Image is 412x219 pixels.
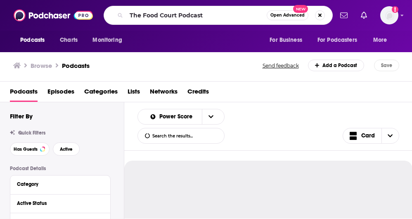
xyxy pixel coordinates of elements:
span: More [373,34,387,46]
h2: Choose List sort [137,109,225,125]
a: Categories [84,85,118,102]
button: open menu [202,109,219,124]
span: Quick Filters [18,130,45,136]
button: Active [53,142,80,156]
span: Podcasts [20,34,45,46]
span: Logged in as aweed [380,6,398,24]
button: Open AdvancedNew [267,10,308,20]
p: Podcast Details [10,166,111,171]
a: Add a Podcast [308,60,365,71]
a: Lists [128,85,140,102]
span: Monitoring [92,34,122,46]
button: open menu [264,32,313,48]
div: Active Status [17,200,98,206]
a: Show notifications dropdown [358,8,370,22]
input: Search podcasts, credits, & more... [126,9,267,22]
span: Open Advanced [270,13,305,17]
button: open menu [312,32,369,48]
a: Charts [54,32,83,48]
span: Charts [60,34,78,46]
button: open menu [367,32,398,48]
div: Search podcasts, credits, & more... [104,6,333,25]
a: Episodes [47,85,74,102]
button: Choose View [343,128,400,144]
button: open menu [143,114,202,120]
h3: Browse [31,62,52,70]
a: Podcasts [62,62,90,70]
div: Category [17,181,98,187]
button: Show profile menu [380,6,398,24]
button: open menu [87,32,133,48]
img: Podchaser - Follow, Share and Rate Podcasts [14,7,93,23]
svg: Add a profile image [392,6,398,13]
a: Networks [150,85,178,102]
a: Show notifications dropdown [337,8,351,22]
button: Has Guests [10,142,50,156]
span: For Podcasters [317,34,357,46]
button: open menu [14,32,55,48]
span: Power Score [159,114,195,120]
span: Card [361,133,375,139]
img: User Profile [380,6,398,24]
button: Active Status [17,198,104,208]
span: For Business [270,34,302,46]
button: Send feedback [260,62,301,69]
h2: Filter By [10,112,33,120]
span: Active [60,147,73,152]
button: Category [17,179,104,189]
a: Credits [187,85,209,102]
span: Has Guests [14,147,38,152]
span: New [293,5,308,13]
a: Podcasts [10,85,38,102]
button: Save [374,60,399,71]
